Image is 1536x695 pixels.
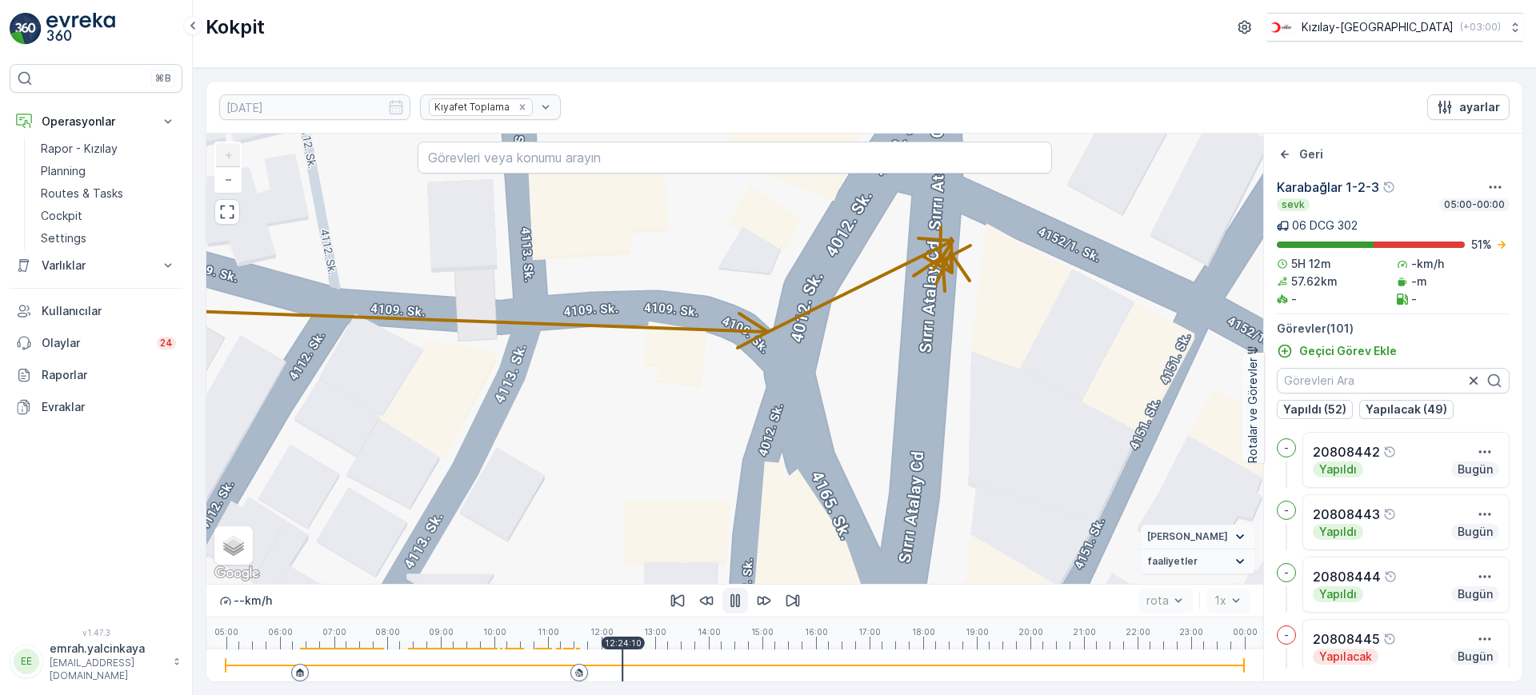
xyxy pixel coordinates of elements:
[1277,146,1323,162] a: Geri
[590,627,614,637] p: 12:00
[42,367,176,383] p: Raporlar
[1456,649,1494,665] p: Bugün
[41,208,82,224] p: Cockpit
[42,258,150,274] p: Varlıklar
[1141,549,1255,574] summary: faaliyetler
[1267,13,1523,42] button: Kızılay-[GEOGRAPHIC_DATA](+03:00)
[10,327,182,359] a: Olaylar24
[10,391,182,423] a: Evraklar
[1383,508,1396,521] div: Yardım Araç İkonu
[1284,566,1289,579] p: -
[1411,274,1427,290] p: -m
[42,335,147,351] p: Olaylar
[34,182,182,205] a: Routes & Tasks
[1460,21,1501,34] p: ( +03:00 )
[1147,555,1198,568] span: faaliyetler
[160,337,173,349] p: 24
[912,627,935,637] p: 18:00
[1283,401,1346,417] p: Yapıldı (52)
[10,106,182,138] button: Operasyonlar
[42,399,176,415] p: Evraklar
[34,227,182,250] a: Settings
[1442,198,1506,211] p: 05:00-00:00
[322,627,346,637] p: 07:00
[483,627,506,637] p: 10:00
[1267,18,1295,36] img: k%C4%B1z%C4%B1lay_jywRncg.png
[1277,368,1510,393] input: Görevleri Ara
[155,72,171,85] p: ⌘B
[1318,461,1358,477] p: Yapıldı
[1411,291,1417,307] p: -
[418,142,1052,174] input: Görevleri veya konumu arayın
[216,528,251,563] a: Layers
[1141,525,1255,549] summary: [PERSON_NAME]
[1245,357,1261,463] p: Rotalar ve Görevler
[1292,218,1358,234] p: 06 DCG 302
[216,143,240,167] a: Yakınlaştır
[1277,343,1397,359] a: Geçici Görev Ekle
[1284,504,1289,517] p: -
[429,627,454,637] p: 09:00
[1277,178,1379,197] p: Karabağlar 1-2-3
[1313,567,1381,586] p: 20808444
[1233,627,1258,637] p: 00:00
[1126,627,1150,637] p: 22:00
[10,295,182,327] a: Kullanıcılar
[1456,586,1494,602] p: Bugün
[644,627,666,637] p: 13:00
[42,303,176,319] p: Kullanıcılar
[1471,237,1492,253] p: 51 %
[1277,321,1510,337] p: Görevler ( 101 )
[46,13,115,45] img: logo_light-DOdMpM7g.png
[1313,442,1380,461] p: 20808442
[50,657,165,682] p: [EMAIL_ADDRESS][DOMAIN_NAME]
[10,628,182,637] span: v 1.47.3
[1302,19,1454,35] p: Kızılay-[GEOGRAPHIC_DATA]
[1359,400,1454,419] button: Yapılacak (49)
[1456,461,1494,477] p: Bugün
[1313,505,1380,524] p: 20808443
[234,593,272,609] p: -- km/h
[14,649,39,674] div: EE
[966,627,989,637] p: 19:00
[1318,649,1374,665] p: Yapılacak
[41,141,118,157] p: Rapor - Kızılay
[210,563,263,584] img: Google
[1383,445,1396,458] div: Yardım Araç İkonu
[10,250,182,282] button: Varlıklar
[210,563,263,584] a: Open this area in Google Maps (opens a new window)
[1318,586,1358,602] p: Yapıldı
[805,627,828,637] p: 16:00
[858,627,881,637] p: 17:00
[206,14,265,40] p: Kokpit
[268,627,293,637] p: 06:00
[1277,400,1353,419] button: Yapıldı (52)
[1318,524,1358,540] p: Yapıldı
[1291,291,1297,307] p: -
[225,172,233,186] span: −
[1147,530,1228,543] span: [PERSON_NAME]
[698,627,721,637] p: 14:00
[50,641,165,657] p: emrah.yalcinkaya
[1299,343,1397,359] p: Geçici Görev Ekle
[10,359,182,391] a: Raporlar
[1284,629,1289,641] p: -
[1456,524,1494,540] p: Bugün
[1280,198,1306,211] p: sevk
[1384,570,1397,583] div: Yardım Araç İkonu
[1179,627,1203,637] p: 23:00
[10,13,42,45] img: logo
[216,167,240,191] a: Uzaklaştır
[1299,146,1323,162] p: Geri
[375,627,400,637] p: 08:00
[1383,633,1396,645] div: Yardım Araç İkonu
[219,94,410,120] input: dd/mm/yyyy
[1284,441,1289,454] p: -
[225,148,232,162] span: +
[41,163,86,179] p: Planning
[1366,401,1447,417] p: Yapılacak (49)
[214,627,238,637] p: 05:00
[10,641,182,682] button: EEemrah.yalcinkaya[EMAIL_ADDRESS][DOMAIN_NAME]
[34,138,182,160] a: Rapor - Kızılay
[751,627,774,637] p: 15:00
